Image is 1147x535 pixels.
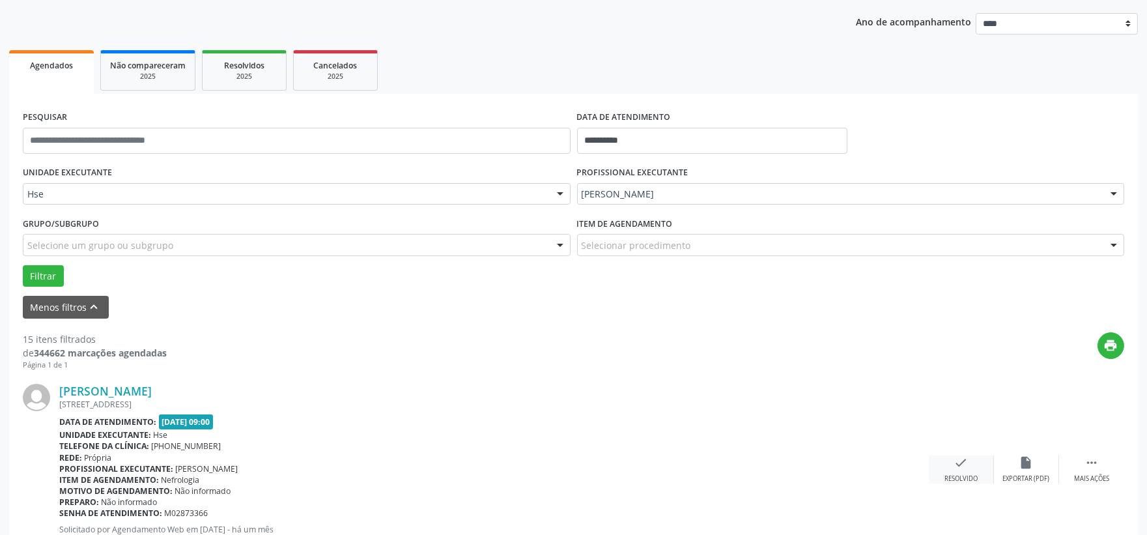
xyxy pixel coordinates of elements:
[23,163,112,183] label: UNIDADE EXECUTANTE
[59,384,152,398] a: [PERSON_NAME]
[34,347,167,359] strong: 344662 marcações agendadas
[85,452,112,463] span: Própria
[582,239,691,252] span: Selecionar procedimento
[577,163,688,183] label: PROFISSIONAL EXECUTANTE
[152,441,221,452] span: [PHONE_NUMBER]
[59,485,173,497] b: Motivo de agendamento:
[59,416,156,427] b: Data de atendimento:
[23,265,64,287] button: Filtrar
[59,441,149,452] b: Telefone da clínica:
[59,399,929,410] div: [STREET_ADDRESS]
[59,463,173,474] b: Profissional executante:
[162,474,200,485] span: Nefrologia
[224,60,264,71] span: Resolvidos
[176,463,238,474] span: [PERSON_NAME]
[87,300,102,314] i: keyboard_arrow_up
[59,508,162,519] b: Senha de atendimento:
[159,414,214,429] span: [DATE] 09:00
[314,60,358,71] span: Cancelados
[1019,455,1034,470] i: insert_drive_file
[954,455,969,470] i: check
[23,332,167,346] div: 15 itens filtrados
[175,485,231,497] span: Não informado
[1074,474,1109,484] div: Mais ações
[59,429,151,441] b: Unidade executante:
[1097,332,1124,359] button: print
[577,214,673,234] label: Item de agendamento
[110,72,186,81] div: 2025
[59,497,99,508] b: Preparo:
[1084,455,1099,470] i: 
[23,214,99,234] label: Grupo/Subgrupo
[102,497,158,508] span: Não informado
[582,188,1098,201] span: [PERSON_NAME]
[30,60,73,71] span: Agendados
[27,239,173,252] span: Selecione um grupo ou subgrupo
[23,346,167,360] div: de
[110,60,186,71] span: Não compareceram
[59,474,159,485] b: Item de agendamento:
[23,108,67,128] label: PESQUISAR
[27,188,544,201] span: Hse
[1104,338,1118,353] i: print
[59,452,82,463] b: Rede:
[23,296,109,319] button: Menos filtroskeyboard_arrow_up
[944,474,978,484] div: Resolvido
[212,72,277,81] div: 2025
[165,508,208,519] span: M02873366
[577,108,671,128] label: DATA DE ATENDIMENTO
[1003,474,1050,484] div: Exportar (PDF)
[856,13,971,29] p: Ano de acompanhamento
[23,360,167,371] div: Página 1 de 1
[23,384,50,411] img: img
[303,72,368,81] div: 2025
[154,429,168,441] span: Hse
